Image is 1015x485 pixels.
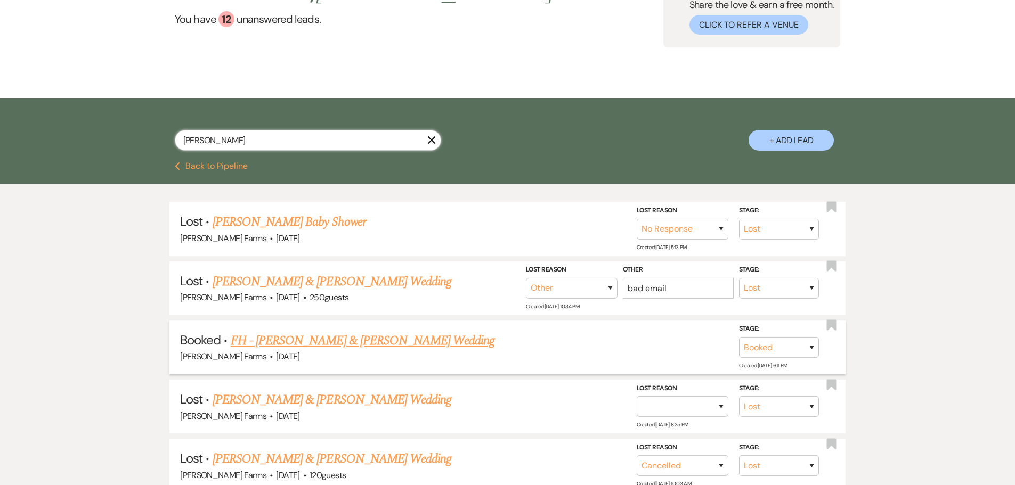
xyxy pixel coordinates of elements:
span: [DATE] [276,351,299,362]
span: 120 guests [310,470,346,481]
span: Lost [180,273,202,289]
label: Stage: [739,264,819,276]
label: Other [623,264,734,276]
label: Lost Reason [637,383,728,394]
span: [PERSON_NAME] Farms [180,351,266,362]
a: [PERSON_NAME] & [PERSON_NAME] Wedding [213,390,451,409]
span: Created: [DATE] 6:11 PM [739,362,787,369]
a: FH - [PERSON_NAME] & [PERSON_NAME] Wedding [231,331,495,350]
label: Stage: [739,442,819,454]
span: Booked [180,332,221,348]
a: [PERSON_NAME] Baby Shower [213,212,366,232]
label: Lost Reason [526,264,618,276]
a: [PERSON_NAME] & [PERSON_NAME] Wedding [213,449,451,468]
button: + Add Lead [749,130,834,151]
button: Click to Refer a Venue [689,15,808,35]
span: Created: [DATE] 5:13 PM [637,244,687,251]
span: 250 guests [310,292,348,303]
input: Search by name, event date, email address or phone number [175,130,441,151]
span: [PERSON_NAME] Farms [180,292,266,303]
span: Lost [180,450,202,466]
span: [PERSON_NAME] Farms [180,233,266,244]
span: [DATE] [276,470,299,481]
span: [DATE] [276,410,299,422]
label: Stage: [739,383,819,394]
span: Created: [DATE] 8:35 PM [637,421,688,428]
span: Lost [180,391,202,407]
label: Lost Reason [637,442,728,454]
label: Stage: [739,323,819,335]
button: Back to Pipeline [175,162,248,170]
div: 12 [218,11,234,27]
a: You have 12 unanswered leads. [175,11,562,27]
span: Created: [DATE] 10:34 PM [526,303,579,310]
span: [DATE] [276,292,299,303]
span: [PERSON_NAME] Farms [180,470,266,481]
span: [PERSON_NAME] Farms [180,410,266,422]
a: [PERSON_NAME] & [PERSON_NAME] Wedding [213,272,451,291]
label: Lost Reason [637,205,728,217]
span: [DATE] [276,233,299,244]
label: Stage: [739,205,819,217]
span: Lost [180,213,202,229]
